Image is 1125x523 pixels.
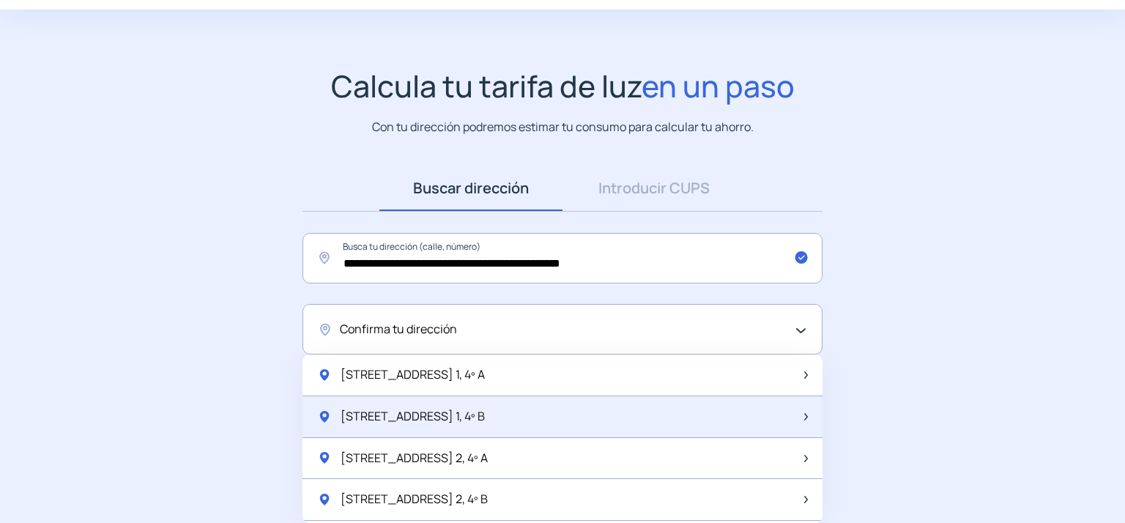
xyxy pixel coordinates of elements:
[317,492,332,507] img: location-pin-green.svg
[317,368,332,382] img: location-pin-green.svg
[341,449,488,468] span: [STREET_ADDRESS] 2, 4º A
[804,496,808,503] img: arrow-next-item.svg
[317,409,332,424] img: location-pin-green.svg
[642,65,795,106] span: en un paso
[341,366,485,385] span: [STREET_ADDRESS] 1, 4º A
[341,407,485,426] span: [STREET_ADDRESS] 1, 4º B
[341,490,488,509] span: [STREET_ADDRESS] 2, 4º B
[379,166,562,211] a: Buscar dirección
[340,320,457,339] span: Confirma tu dirección
[372,118,754,136] p: Con tu dirección podremos estimar tu consumo para calcular tu ahorro.
[804,455,808,462] img: arrow-next-item.svg
[331,68,795,104] h1: Calcula tu tarifa de luz
[804,413,808,420] img: arrow-next-item.svg
[804,371,808,379] img: arrow-next-item.svg
[562,166,746,211] a: Introducir CUPS
[317,450,332,465] img: location-pin-green.svg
